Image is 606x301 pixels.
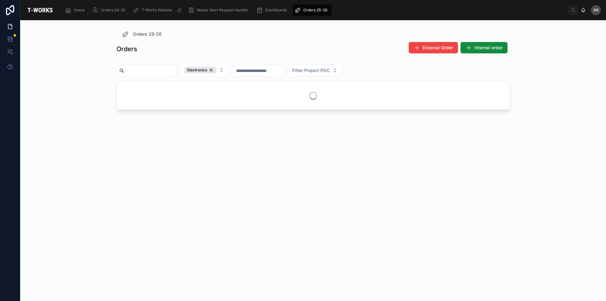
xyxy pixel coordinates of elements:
button: Select Button [287,64,343,76]
span: Filter Project POC [292,67,330,74]
span: Internal order [474,45,502,51]
a: Orders 24-25 [90,4,130,16]
button: Unselect ELECTRONICS [184,67,217,74]
span: T-Works Website [142,8,172,13]
div: scrollable content [60,3,568,17]
button: External Order [409,42,458,53]
span: External Order [423,45,453,51]
span: DashBoards [265,8,287,13]
span: Orders 25-26 [303,8,327,13]
span: Orders 24-25 [101,8,125,13]
button: Select Button [179,64,229,76]
h1: Orders [116,45,137,53]
a: Orders 25-26 [293,4,332,16]
span: Home [74,8,85,13]
a: T-Works Website [131,4,185,16]
span: Maker Mart Request Handler [197,8,249,13]
span: AK [593,8,599,13]
img: App logo [25,5,55,15]
a: Maker Mart Request Handler [186,4,253,16]
div: Electronics [184,67,217,74]
a: Orders 25-26 [122,30,162,38]
button: Internal order [460,42,508,53]
span: Orders 25-26 [133,31,162,37]
a: Home [63,4,89,16]
a: DashBoards [254,4,291,16]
